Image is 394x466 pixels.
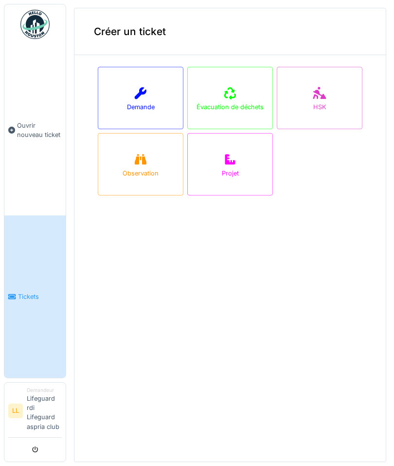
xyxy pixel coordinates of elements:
div: Projet [222,169,239,178]
img: Badge_color-CXgf-gQk.svg [20,10,50,39]
div: Évacuation de déchets [197,102,264,112]
span: Tickets [18,292,62,301]
div: Demande [127,102,155,112]
li: LL [8,404,23,418]
a: Tickets [4,215,66,377]
div: Observation [123,169,159,178]
div: HSK [313,102,326,112]
a: Ouvrir nouveau ticket [4,44,66,215]
div: Demandeur [27,387,62,394]
li: Lifeguard rdi Lifeguard aspria club [27,387,62,435]
div: Créer un ticket [74,8,386,55]
a: LL DemandeurLifeguard rdi Lifeguard aspria club [8,387,62,438]
span: Ouvrir nouveau ticket [17,121,62,139]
